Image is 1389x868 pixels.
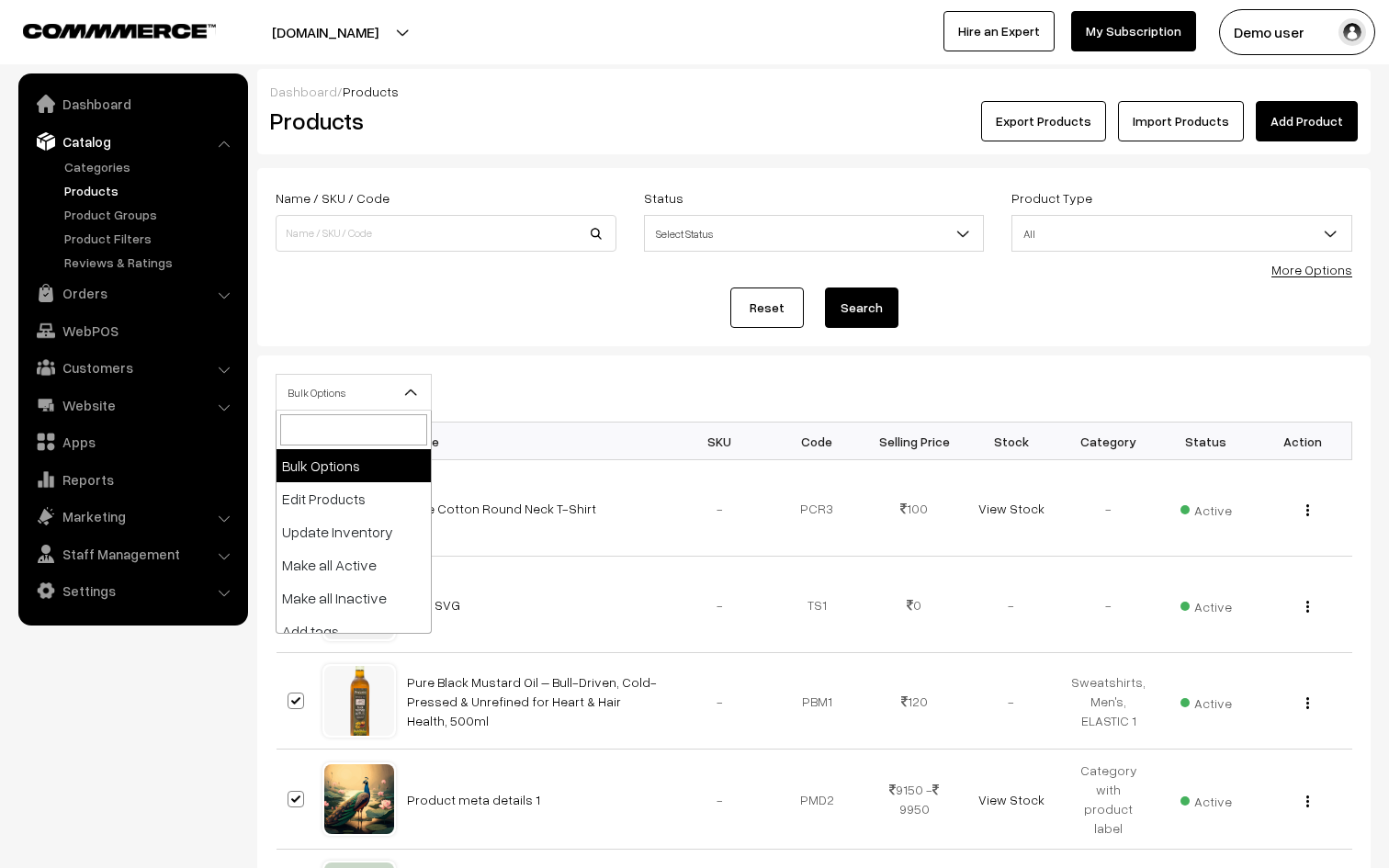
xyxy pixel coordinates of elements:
[943,11,1055,51] a: Hire an Expert
[865,557,963,653] td: 0
[277,482,431,515] li: Edit Products
[865,653,963,750] td: 120
[276,188,390,208] label: Name / SKU / Code
[23,314,242,347] a: WebPOS
[1338,18,1366,46] img: user
[407,792,540,807] a: Product meta details 1
[23,24,216,38] img: COMMMERCE
[23,18,184,40] a: COMMMERCE
[672,557,769,653] td: -
[644,188,683,208] label: Status
[23,574,242,607] a: Settings
[1060,653,1157,750] td: Sweatshirts, Men's, ELASTIC 1
[270,82,1358,101] div: /
[23,463,242,496] a: Reports
[396,423,672,460] th: Name
[1180,592,1232,616] span: Active
[1011,188,1092,208] label: Product Type
[23,276,242,310] a: Orders
[645,218,984,250] span: Select Status
[270,84,337,99] a: Dashboard
[963,557,1060,653] td: -
[276,374,432,411] span: Bulk Options
[407,674,657,728] a: Pure Black Mustard Oil – Bull-Driven, Cold-Pressed & Unrefined for Heart & Hair Health, 500ml
[865,460,963,557] td: 100
[60,253,242,272] a: Reviews & Ratings
[730,287,804,328] a: Reset
[1219,9,1375,55] button: Demo user
[23,537,242,570] a: Staff Management
[1255,423,1352,460] th: Action
[865,750,963,850] td: 9150 - 9950
[1306,601,1309,613] img: Menu
[1060,460,1157,557] td: -
[277,614,431,648] li: Add tags
[644,215,985,252] span: Select Status
[768,423,865,460] th: Code
[1306,504,1309,516] img: Menu
[407,597,460,613] a: Test SVG
[963,423,1060,460] th: Stock
[1060,557,1157,653] td: -
[208,9,443,55] button: [DOMAIN_NAME]
[1060,423,1157,460] th: Category
[672,460,769,557] td: -
[1060,750,1157,850] td: Category with product label
[23,389,242,422] a: Website
[277,515,431,548] li: Update Inventory
[1256,101,1358,141] a: Add Product
[270,107,615,135] h2: Products
[60,181,242,200] a: Products
[1157,423,1255,460] th: Status
[672,423,769,460] th: SKU
[672,750,769,850] td: -
[407,501,596,516] a: Pure Cotton Round Neck T-Shirt
[1306,697,1309,709] img: Menu
[277,449,431,482] li: Bulk Options
[23,500,242,533] a: Marketing
[60,205,242,224] a: Product Groups
[768,557,865,653] td: TS1
[981,101,1106,141] button: Export Products
[768,750,865,850] td: PMD2
[343,84,399,99] span: Products
[1011,215,1352,252] span: All
[825,287,898,328] button: Search
[277,548,431,581] li: Make all Active
[23,425,242,458] a: Apps
[1180,496,1232,520] span: Active
[1180,689,1232,713] span: Active
[672,653,769,750] td: -
[1180,787,1232,811] span: Active
[1012,218,1351,250] span: All
[60,229,242,248] a: Product Filters
[277,377,431,409] span: Bulk Options
[865,423,963,460] th: Selling Price
[1271,262,1352,277] a: More Options
[23,125,242,158] a: Catalog
[23,351,242,384] a: Customers
[276,215,616,252] input: Name / SKU / Code
[1306,795,1309,807] img: Menu
[768,653,865,750] td: PBM1
[23,87,242,120] a: Dashboard
[1118,101,1244,141] a: Import Products
[768,460,865,557] td: PCR3
[978,792,1045,807] a: View Stock
[963,653,1060,750] td: -
[277,581,431,614] li: Make all Inactive
[60,157,242,176] a: Categories
[978,501,1045,516] a: View Stock
[1071,11,1196,51] a: My Subscription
